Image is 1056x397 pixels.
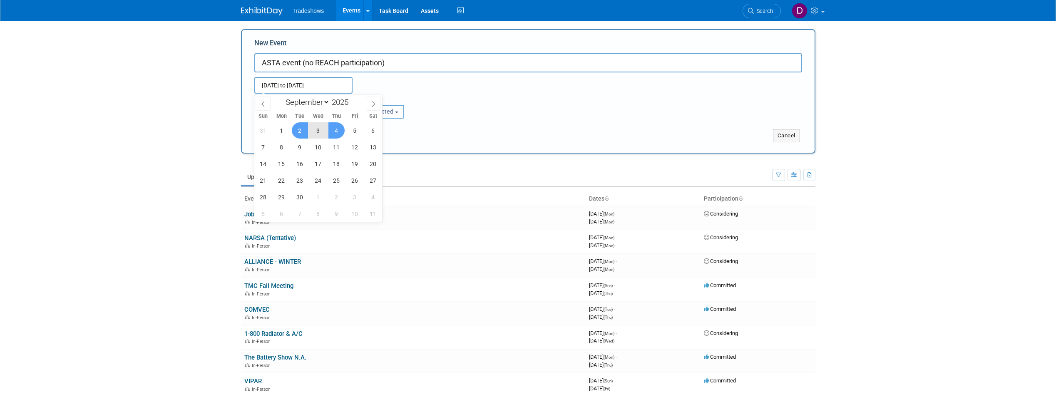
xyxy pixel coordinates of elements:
span: September 6, 2025 [365,122,381,139]
a: COMVEC [244,306,270,313]
span: [DATE] [589,282,615,288]
span: September 20, 2025 [365,156,381,172]
img: In-Person Event [245,363,250,367]
span: (Thu) [604,315,613,320]
span: September 18, 2025 [328,156,345,172]
span: September 29, 2025 [273,189,290,205]
span: Considering [704,211,738,217]
span: Wed [309,114,327,119]
input: Name of Trade Show / Conference [254,53,802,72]
img: ExhibitDay [241,7,283,15]
span: Fri [345,114,364,119]
span: September 10, 2025 [310,139,326,155]
span: In-Person [252,267,273,273]
a: Sort by Start Date [604,195,609,202]
span: Search [754,8,773,14]
a: Upcoming18 [241,169,290,185]
span: September 24, 2025 [310,172,326,189]
span: October 11, 2025 [365,206,381,222]
span: - [614,377,615,384]
a: Sort by Participation Type [738,195,743,202]
span: Considering [704,258,738,264]
span: September 28, 2025 [255,189,271,205]
span: (Wed) [604,339,614,343]
label: New Event [254,38,287,51]
span: September 11, 2025 [328,139,345,155]
span: September 19, 2025 [347,156,363,172]
img: In-Person Event [245,267,250,271]
span: October 7, 2025 [292,206,308,222]
span: September 8, 2025 [273,139,290,155]
span: (Mon) [604,236,614,240]
span: Committed [704,354,736,360]
span: (Sun) [604,283,613,288]
span: (Thu) [604,363,613,367]
span: September 27, 2025 [365,172,381,189]
a: NARSA (Tentative) [244,234,296,242]
span: [DATE] [589,385,610,392]
span: [DATE] [589,314,613,320]
th: Dates [586,192,701,206]
img: In-Person Event [245,220,250,224]
span: [DATE] [589,234,617,241]
a: TMC Fall Meeting [244,282,293,290]
span: (Mon) [604,267,614,272]
span: [DATE] [589,266,614,272]
input: Start Date - End Date [254,77,353,94]
span: September 23, 2025 [292,172,308,189]
span: September 14, 2025 [255,156,271,172]
span: In-Person [252,291,273,297]
span: September 22, 2025 [273,172,290,189]
span: In-Person [252,220,273,225]
img: In-Person Event [245,291,250,295]
span: September 1, 2025 [273,122,290,139]
span: [DATE] [589,330,617,336]
span: September 4, 2025 [328,122,345,139]
span: (Tue) [604,307,613,312]
span: October 6, 2025 [273,206,290,222]
a: 1-800 Radiator & A/C [244,330,303,337]
span: [DATE] [589,377,615,384]
span: (Mon) [604,220,614,224]
span: September 9, 2025 [292,139,308,155]
img: In-Person Event [245,339,250,343]
span: September 25, 2025 [328,172,345,189]
span: Considering [704,330,738,336]
span: In-Person [252,243,273,249]
span: - [614,306,615,312]
span: In-Person [252,387,273,392]
span: - [616,354,617,360]
span: (Mon) [604,259,614,264]
span: September 13, 2025 [365,139,381,155]
span: (Mon) [604,243,614,248]
a: Search [743,4,781,18]
span: - [616,234,617,241]
span: [DATE] [589,258,617,264]
span: In-Person [252,339,273,344]
span: October 5, 2025 [255,206,271,222]
span: (Mon) [604,355,614,360]
span: September 16, 2025 [292,156,308,172]
span: [DATE] [589,337,614,344]
span: September 5, 2025 [347,122,363,139]
div: Participation: [348,94,428,104]
span: (Fri) [604,387,610,391]
span: [DATE] [589,211,617,217]
span: (Sun) [604,379,613,383]
span: [DATE] [589,242,614,248]
span: (Thu) [604,291,613,296]
span: September 12, 2025 [347,139,363,155]
img: In-Person Event [245,243,250,248]
span: Thu [327,114,345,119]
span: September 17, 2025 [310,156,326,172]
span: Committed [704,282,736,288]
span: September 7, 2025 [255,139,271,155]
span: - [616,258,617,264]
span: October 9, 2025 [328,206,345,222]
a: VIPAR [244,377,262,385]
span: In-Person [252,363,273,368]
th: Event [241,192,586,206]
span: October 1, 2025 [310,189,326,205]
span: (Mon) [604,212,614,216]
span: September 26, 2025 [347,172,363,189]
